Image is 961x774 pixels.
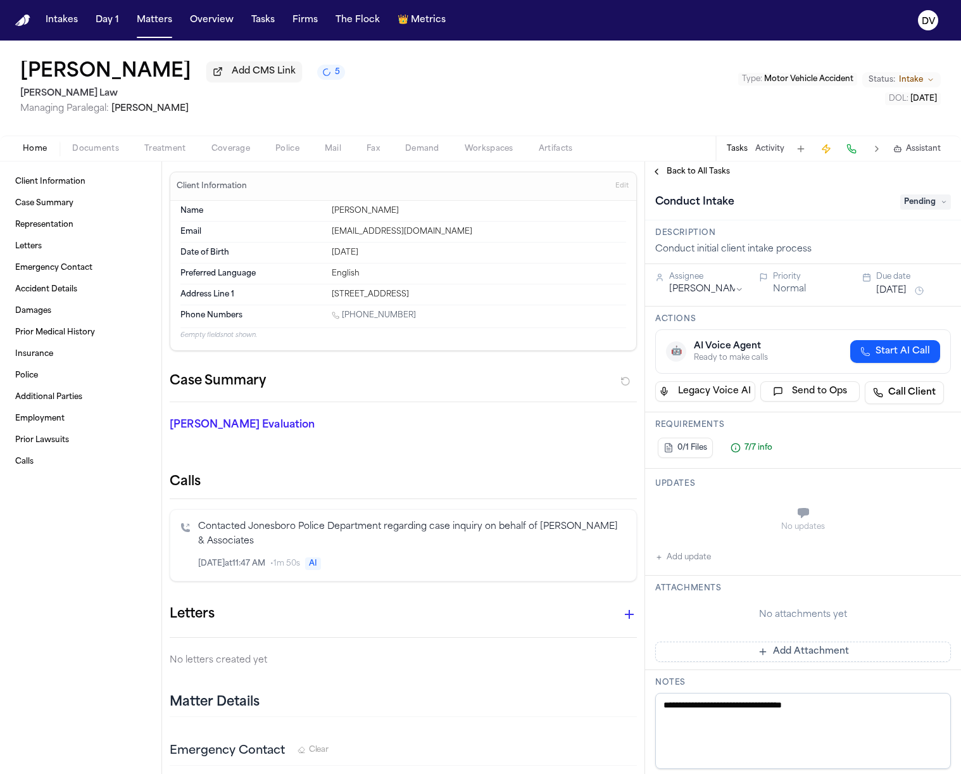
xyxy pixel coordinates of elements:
[792,140,810,158] button: Add Task
[893,144,941,154] button: Assistant
[198,559,265,569] span: [DATE] at 11:47 AM
[865,381,944,404] a: Call Client
[15,457,34,467] span: Calls
[773,272,848,282] div: Priority
[10,365,151,386] a: Police
[655,381,755,402] button: Legacy Voice AI
[41,9,83,32] a: Intakes
[309,745,329,755] span: Clear
[332,310,416,320] a: Call 1 (404) 451-1160
[645,167,736,177] button: Back to All Tasks
[91,9,124,32] a: Day 1
[180,331,626,340] p: 6 empty fields not shown.
[900,194,951,210] span: Pending
[411,14,446,27] span: Metrics
[10,409,151,429] a: Employment
[755,144,784,154] button: Activity
[15,15,30,27] img: Finch Logo
[760,381,860,402] button: Send to Ops
[655,642,951,662] button: Add Attachment
[20,61,191,84] button: Edit matter name
[677,443,707,453] span: 0/1 Files
[15,414,65,424] span: Employment
[906,144,941,154] span: Assistant
[132,9,177,32] button: Matters
[744,443,772,453] span: 7/7 info
[10,430,151,450] a: Prior Lawsuits
[170,371,266,391] h2: Case Summary
[742,75,762,83] span: Type :
[773,283,806,296] button: Normal
[723,438,780,458] button: 7/7 info
[10,172,151,192] a: Client Information
[15,371,38,381] span: Police
[246,9,280,32] button: Tasks
[10,193,151,213] a: Case Summary
[15,306,51,316] span: Damages
[15,198,73,208] span: Case Summary
[727,144,748,154] button: Tasks
[876,272,951,282] div: Due date
[232,65,296,78] span: Add CMS Link
[655,550,711,565] button: Add update
[10,236,151,257] a: Letters
[144,144,186,154] span: Treatment
[298,745,329,755] button: Clear Emergency Contact
[398,14,408,27] span: crown
[180,248,324,258] dt: Date of Birth
[275,144,299,154] span: Police
[15,177,85,187] span: Client Information
[15,435,69,445] span: Prior Lawsuits
[206,61,302,82] button: Add CMS Link
[655,479,951,489] h3: Updates
[332,269,626,279] div: English
[10,215,151,235] a: Representation
[111,104,189,113] span: [PERSON_NAME]
[655,583,951,593] h3: Attachments
[922,17,936,26] text: DV
[393,9,451,32] a: crownMetrics
[23,144,47,154] span: Home
[912,283,927,298] button: Snooze task
[10,301,151,321] a: Damages
[335,67,340,77] span: 5
[910,95,937,103] span: [DATE]
[180,269,324,279] dt: Preferred Language
[655,314,951,324] h3: Actions
[15,263,92,273] span: Emergency Contact
[332,289,626,300] div: [STREET_ADDRESS]
[317,65,345,80] button: 5 active tasks
[876,345,930,358] span: Start AI Call
[332,206,626,216] div: [PERSON_NAME]
[332,227,626,237] div: [EMAIL_ADDRESS][DOMAIN_NAME]
[465,144,513,154] span: Workspaces
[287,9,323,32] button: Firms
[325,144,341,154] span: Mail
[15,220,73,230] span: Representation
[198,520,626,549] p: Contacted Jonesboro Police Department regarding case inquiry on behalf of [PERSON_NAME] & Associates
[10,322,151,343] a: Prior Medical History
[869,75,895,85] span: Status:
[180,206,324,216] dt: Name
[211,144,250,154] span: Coverage
[174,181,249,191] h3: Client Information
[270,559,300,569] span: • 1m 50s
[15,15,30,27] a: Home
[180,289,324,300] dt: Address Line 1
[850,340,940,363] button: Start AI Call
[655,228,951,238] h3: Description
[10,344,151,364] a: Insurance
[185,9,239,32] button: Overview
[180,227,324,237] dt: Email
[694,353,768,363] div: Ready to make calls
[10,258,151,278] a: Emergency Contact
[843,140,860,158] button: Make a Call
[330,9,385,32] button: The Flock
[655,243,951,256] div: Conduct initial client intake process
[669,272,744,282] div: Assignee
[899,75,923,85] span: Intake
